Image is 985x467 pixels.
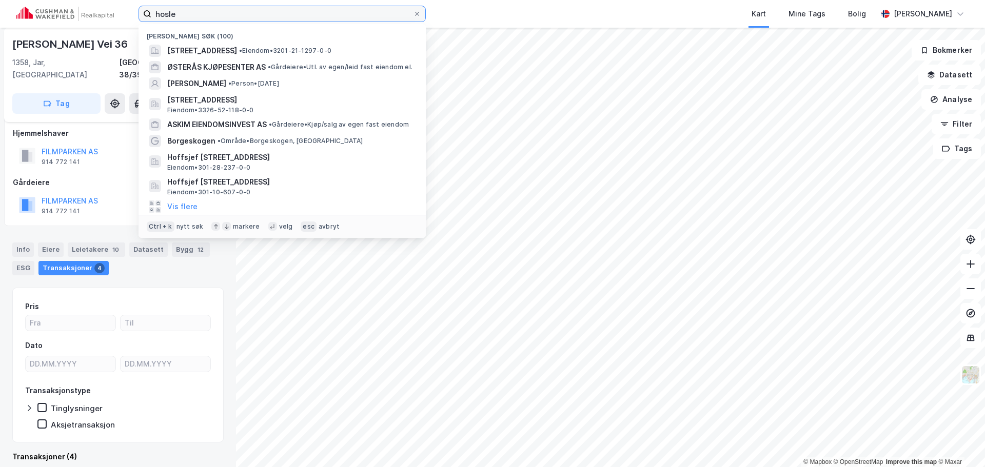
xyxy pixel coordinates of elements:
[195,245,206,255] div: 12
[176,222,204,231] div: nytt søk
[121,356,210,372] input: DD.MM.YYYY
[269,120,409,129] span: Gårdeiere • Kjøp/salg av egen fast eiendom
[918,65,981,85] button: Datasett
[68,242,125,257] div: Leietakere
[803,458,832,465] a: Mapbox
[167,188,250,196] span: Eiendom • 301-10-607-0-0
[12,93,101,114] button: Tag
[167,151,413,164] span: Hoffsjef [STREET_ADDRESS]
[16,7,114,21] img: cushman-wakefield-realkapital-logo.202ea83816669bd177139c58696a8fa1.svg
[147,221,174,232] div: Ctrl + k
[167,118,267,131] span: ASKIM EIENDOMSINVEST AS
[269,120,272,128] span: •
[921,89,981,110] button: Analyse
[167,200,198,213] button: Vis flere
[129,242,168,257] div: Datasett
[94,263,105,273] div: 4
[228,79,231,87] span: •
[167,176,413,188] span: Hoffsjef [STREET_ADDRESS]
[752,8,766,20] div: Kart
[25,384,91,397] div: Transaksjonstype
[228,79,279,88] span: Person • [DATE]
[12,451,224,463] div: Transaksjoner (4)
[301,221,317,232] div: esc
[167,106,254,114] span: Eiendom • 3326-52-118-0-0
[894,8,952,20] div: [PERSON_NAME]
[218,137,221,145] span: •
[961,365,980,384] img: Z
[25,339,43,352] div: Dato
[51,420,115,430] div: Aksjetransaksjon
[12,36,130,52] div: [PERSON_NAME] Vei 36
[13,176,223,189] div: Gårdeiere
[233,222,260,231] div: markere
[279,222,293,231] div: velg
[167,164,250,172] span: Eiendom • 301-28-237-0-0
[119,56,224,81] div: [GEOGRAPHIC_DATA], 38/395
[139,24,426,43] div: [PERSON_NAME] søk (100)
[51,403,103,413] div: Tinglysninger
[932,114,981,134] button: Filter
[834,458,883,465] a: OpenStreetMap
[26,356,115,372] input: DD.MM.YYYY
[239,47,331,55] span: Eiendom • 3201-21-1297-0-0
[151,6,413,22] input: Søk på adresse, matrikkel, gårdeiere, leietakere eller personer
[912,40,981,60] button: Bokmerker
[167,45,237,57] span: [STREET_ADDRESS]
[38,242,64,257] div: Eiere
[38,261,109,275] div: Transaksjoner
[42,158,80,166] div: 914 772 141
[12,56,119,81] div: 1358, Jar, [GEOGRAPHIC_DATA]
[167,77,226,90] span: [PERSON_NAME]
[789,8,825,20] div: Mine Tags
[13,127,223,139] div: Hjemmelshaver
[933,138,981,159] button: Tags
[268,63,271,71] span: •
[319,222,340,231] div: avbryt
[26,315,115,331] input: Fra
[239,47,242,54] span: •
[268,63,412,71] span: Gårdeiere • Utl. av egen/leid fast eiendom el.
[110,245,121,255] div: 10
[12,261,34,275] div: ESG
[167,135,215,147] span: Borgeskogen
[12,242,34,257] div: Info
[167,94,413,106] span: [STREET_ADDRESS]
[218,137,363,145] span: Område • Borgeskogen, [GEOGRAPHIC_DATA]
[886,458,937,465] a: Improve this map
[25,300,39,313] div: Pris
[934,418,985,467] iframe: Chat Widget
[848,8,866,20] div: Bolig
[42,207,80,215] div: 914 772 141
[121,315,210,331] input: Til
[934,418,985,467] div: Kontrollprogram for chat
[172,242,210,257] div: Bygg
[167,61,266,73] span: ØSTERÅS KJØPESENTER AS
